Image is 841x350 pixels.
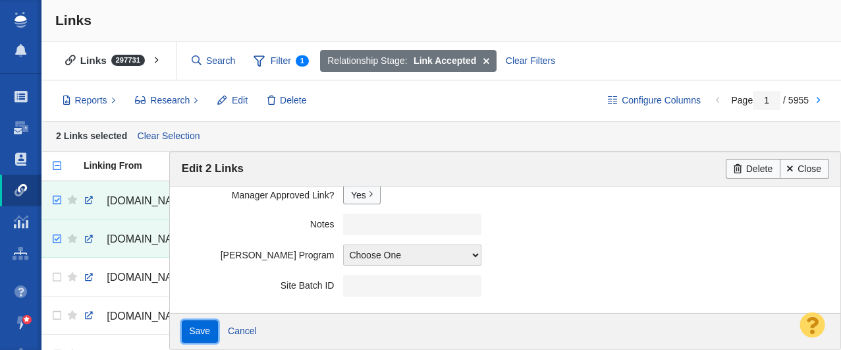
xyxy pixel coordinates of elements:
[726,159,780,179] a: Delete
[107,233,218,245] span: [DOMAIN_NAME][URL]
[182,185,344,201] label: Manager Approved Link?
[84,161,214,172] a: Linking From
[182,275,344,291] label: Site Batch ID
[134,127,203,146] a: Clear Selection
[327,54,407,68] span: Relationship Stage:
[128,90,206,112] button: Research
[182,214,344,230] label: Notes
[622,94,701,107] span: Configure Columns
[182,245,344,261] label: [PERSON_NAME] Program
[343,185,381,204] a: Yes
[210,90,255,112] button: Edit
[260,90,314,112] button: Delete
[75,94,107,107] span: Reports
[107,310,305,322] span: [DOMAIN_NAME][URL][PERSON_NAME]
[296,55,309,67] span: 1
[780,159,829,179] a: Close
[280,94,306,107] span: Delete
[84,190,203,212] a: [DOMAIN_NAME][URL]
[182,162,244,175] span: Edit 2 Links
[601,90,709,112] button: Configure Columns
[731,95,809,105] span: Page / 5955
[414,54,476,68] strong: Link Accepted
[56,130,127,140] strong: 2 Links selected
[182,320,218,343] input: Save
[107,272,218,283] span: [DOMAIN_NAME][URL]
[150,94,190,107] span: Research
[232,94,248,107] span: Edit
[55,90,123,112] button: Reports
[221,322,265,341] a: Cancel
[14,12,26,28] img: buzzstream_logo_iconsimple.png
[84,161,214,170] div: Linking From
[107,195,218,206] span: [DOMAIN_NAME][URL]
[498,50,562,73] div: Clear Filters
[84,228,203,250] a: [DOMAIN_NAME][URL]
[186,49,242,73] input: Search
[246,49,316,74] span: Filter
[55,13,92,28] span: Links
[84,305,203,328] a: [DOMAIN_NAME][URL][PERSON_NAME]
[84,266,203,289] a: [DOMAIN_NAME][URL]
